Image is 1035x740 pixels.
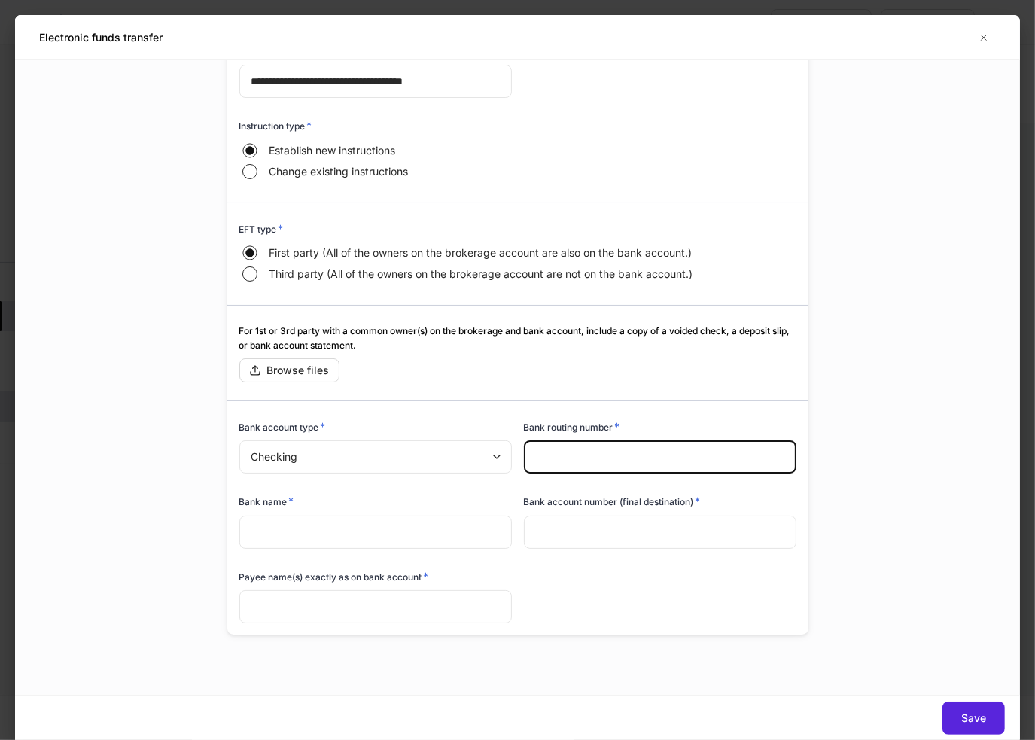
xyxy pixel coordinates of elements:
[269,266,693,282] span: Third party (All of the owners on the brokerage account are not on the bank account.)
[524,419,620,434] h6: Bank routing number
[239,324,796,352] h6: For 1st or 3rd party with a common owner(s) on the brokerage and bank account, include a copy of ...
[239,440,511,474] div: Checking
[267,363,330,378] div: Browse files
[942,702,1005,735] button: Save
[239,358,339,382] button: Browse files
[239,221,284,236] h6: EFT type
[239,419,326,434] h6: Bank account type
[961,711,986,726] div: Save
[239,569,429,584] h6: Payee name(s) exactly as on bank account
[524,494,701,509] h6: Bank account number (final destination)
[269,164,409,179] span: Change existing instructions
[39,30,163,45] h5: Electronic funds transfer
[239,494,294,509] h6: Bank name
[239,118,312,133] h6: Instruction type
[269,245,693,260] span: First party (All of the owners on the brokerage account are also on the bank account.)
[269,143,396,158] span: Establish new instructions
